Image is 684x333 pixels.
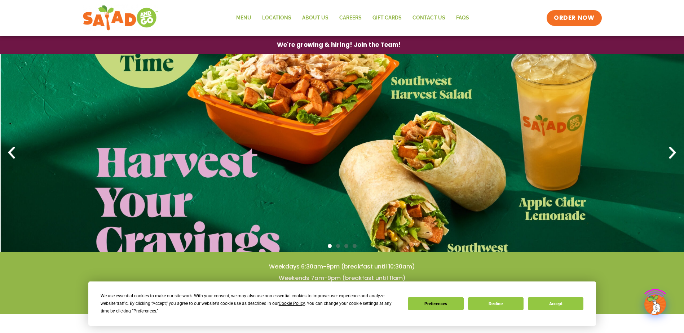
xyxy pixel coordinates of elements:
h4: Weekends 7am-9pm (breakfast until 11am) [14,274,670,282]
span: Go to slide 2 [336,244,340,248]
span: Preferences [133,308,156,314]
span: Go to slide 4 [353,244,357,248]
div: Next slide [665,145,680,161]
a: Menu [231,10,257,26]
button: Preferences [408,297,463,310]
a: Careers [334,10,367,26]
a: FAQs [451,10,475,26]
a: ORDER NOW [547,10,601,26]
a: About Us [297,10,334,26]
button: Decline [468,297,524,310]
div: Previous slide [4,145,19,161]
a: GIFT CARDS [367,10,407,26]
div: Cookie Consent Prompt [88,281,596,326]
span: ORDER NOW [554,14,594,22]
img: new-SAG-logo-768×292 [83,4,159,32]
span: Go to slide 3 [344,244,348,248]
a: Contact Us [407,10,451,26]
a: We're growing & hiring! Join the Team! [266,36,412,53]
div: We use essential cookies to make our site work. With your consent, we may also use non-essential ... [101,292,399,315]
h4: Weekdays 6:30am-9pm (breakfast until 10:30am) [14,263,670,271]
span: Cookie Policy [279,301,305,306]
span: Go to slide 1 [328,244,332,248]
nav: Menu [231,10,475,26]
a: Locations [257,10,297,26]
span: We're growing & hiring! Join the Team! [277,42,401,48]
button: Accept [528,297,583,310]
